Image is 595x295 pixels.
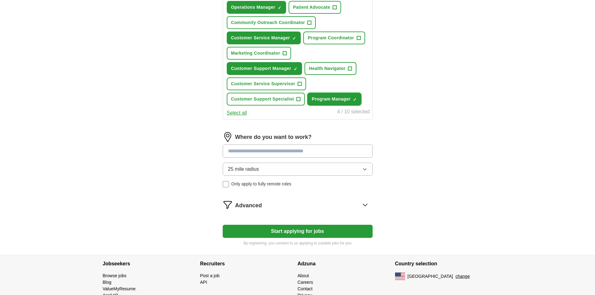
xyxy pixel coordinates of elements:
[455,273,470,280] button: change
[231,4,275,11] span: Operations Manager
[298,280,313,285] a: Careers
[103,286,136,291] a: ValueMyResume
[395,273,405,280] img: US flag
[278,5,281,10] span: ✓
[227,77,306,90] button: Customer Service Supervisor
[227,47,291,60] button: Marketing Coordinator
[312,96,350,102] span: Program Manager
[395,255,493,273] h4: Country selection
[298,273,309,278] a: About
[223,163,373,176] button: 25 mile radius
[408,273,453,280] span: [GEOGRAPHIC_DATA]
[231,50,280,57] span: Marketing Coordinator
[227,32,301,44] button: Customer Service Manager✓
[200,280,207,285] a: API
[227,62,302,75] button: Customer Support Manager✓
[231,181,291,187] span: Only apply to fully remote roles
[200,273,220,278] a: Post a job
[309,65,345,72] span: Health Navigator
[294,66,297,71] span: ✓
[103,273,126,278] a: Browse jobs
[227,93,305,106] button: Customer Support Specialist
[223,181,229,187] input: Only apply to fully remote roles
[103,280,112,285] a: Blog
[223,200,233,210] img: filter
[303,32,365,44] button: Program Coordinator
[223,240,373,246] p: By registering, you consent to us applying to suitable jobs for you
[307,93,361,106] button: Program Manager✓
[223,132,233,142] img: location.png
[228,165,259,173] span: 25 mile radius
[231,19,305,26] span: Community Outreach Coordinator
[231,35,290,41] span: Customer Service Manager
[235,201,262,210] span: Advanced
[223,225,373,238] button: Start applying for jobs
[289,1,341,14] button: Patient Advocate
[353,97,357,102] span: ✓
[231,81,295,87] span: Customer Service Supervisor
[227,16,316,29] button: Community Outreach Coordinator
[337,108,369,117] div: 4 / 10 selected
[292,36,296,41] span: ✓
[308,35,354,41] span: Program Coordinator
[305,62,356,75] button: Health Navigator
[231,65,291,72] span: Customer Support Manager
[231,96,294,102] span: Customer Support Specialist
[235,133,312,141] label: Where do you want to work?
[293,4,330,11] span: Patient Advocate
[227,109,247,117] button: Select all
[227,1,286,14] button: Operations Manager✓
[298,286,313,291] a: Contact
